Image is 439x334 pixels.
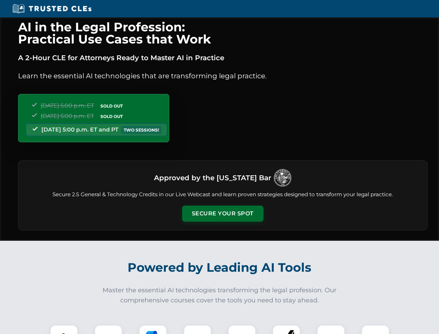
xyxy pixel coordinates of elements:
p: Learn the essential AI technologies that are transforming legal practice. [18,70,428,81]
span: SOLD OUT [98,113,125,120]
p: Secure 2.5 General & Technology Credits in our Live Webcast and learn proven strategies designed ... [27,191,419,199]
p: Master the essential AI technologies transforming the legal profession. Our comprehensive courses... [98,285,341,305]
span: [DATE] 5:00 p.m. ET [41,113,94,119]
h3: Approved by the [US_STATE] Bar [154,172,271,184]
img: Trusted CLEs [10,3,94,14]
p: A 2-Hour CLE for Attorneys Ready to Master AI in Practice [18,52,428,63]
h2: Powered by Leading AI Tools [27,255,412,280]
span: SOLD OUT [98,102,125,110]
span: [DATE] 5:00 p.m. ET [41,102,94,109]
img: Logo [274,169,291,186]
button: Secure Your Spot [182,206,263,222]
h1: AI in the Legal Profession: Practical Use Cases that Work [18,21,428,45]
